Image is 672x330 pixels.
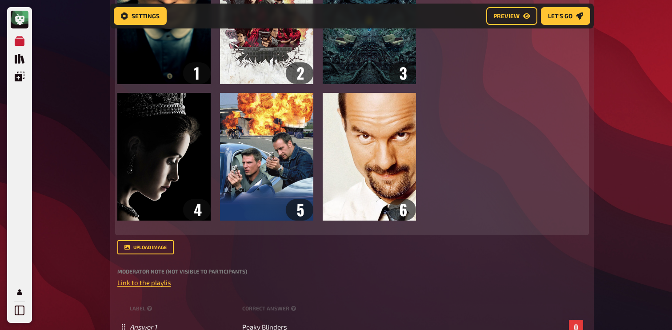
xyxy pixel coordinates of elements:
[11,283,28,301] a: Profile
[117,240,174,254] button: upload image
[114,7,167,25] button: Settings
[11,68,28,85] a: Overlays
[486,7,537,25] button: Preview
[541,7,590,25] button: Let's go
[548,13,572,19] span: Let's go
[132,13,160,19] span: Settings
[242,305,298,312] small: correct answer
[11,50,28,68] a: Quiz Library
[11,32,28,50] a: My Quizzes
[493,13,520,19] span: Preview
[117,278,171,286] a: Link to the playlis
[130,305,239,312] small: label
[117,269,587,274] label: Moderator Note (not visible to participants)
